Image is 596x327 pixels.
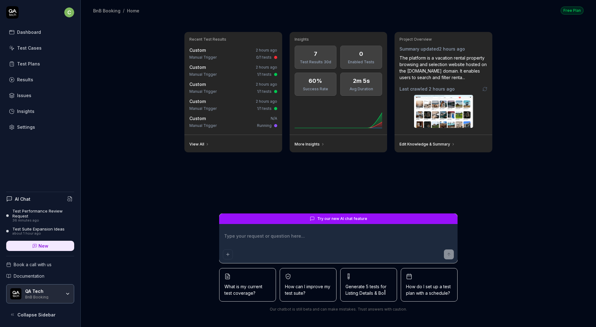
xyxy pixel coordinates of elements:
[285,283,331,296] span: How can I improve my test suite?
[295,37,382,42] h3: Insights
[299,59,332,65] div: Test Results 30d
[12,208,74,219] div: Test Performance Review Request
[561,6,584,15] a: Free Plan
[17,29,41,35] div: Dashboard
[317,216,367,222] span: Try our new AI chat feature
[482,87,487,92] a: Go to crawling settings
[189,99,206,104] span: Custom
[219,268,276,302] button: What is my current test coverage?
[17,76,33,83] div: Results
[561,7,584,15] div: Free Plan
[17,60,40,67] div: Test Plans
[257,123,272,128] div: Running
[223,249,233,259] button: Add attachment
[414,95,473,128] img: Screenshot
[12,231,65,236] div: about 1 hour ago
[189,65,206,70] span: Custom
[6,121,74,133] a: Settings
[25,294,61,299] div: BnB Booking
[6,26,74,38] a: Dashboard
[17,92,31,99] div: Issues
[17,108,34,114] div: Insights
[406,283,452,296] span: How do I set up a test plan with a schedule?
[189,37,277,42] h3: Recent Test Results
[400,55,487,81] div: The platform is a vacation rental property browsing and selection website hosted on the [DOMAIN_N...
[6,42,74,54] a: Test Cases
[12,226,65,231] div: Test Suite Expansion Ideas
[345,283,392,296] span: Generate 5 tests for
[6,58,74,70] a: Test Plans
[189,47,206,53] span: Custom
[340,268,397,302] button: Generate 5 tests forListing Details & Bo
[6,261,74,268] a: Book a call with us
[6,89,74,101] a: Issues
[15,196,30,202] h4: AI Chat
[256,99,277,104] time: 2 hours ago
[6,226,74,236] a: Test Suite Expansion Ideasabout 1 hour ago
[344,86,378,92] div: Avg Duration
[6,273,74,279] a: Documentation
[64,6,74,19] button: c
[400,142,455,147] a: Edit Knowledge & Summary
[25,289,61,294] div: QA Tech
[280,268,336,302] button: How can I improve my test suite?
[400,46,439,52] span: Summary updated
[6,241,74,251] a: New
[353,77,370,85] div: 2m 5s
[64,7,74,17] span: c
[189,116,206,121] span: Custom
[257,106,272,111] div: 1/1 tests
[38,243,48,249] span: New
[400,86,455,92] span: Last crawled
[295,142,325,147] a: More Insights
[12,218,74,223] div: 36 minutes ago
[256,65,277,69] time: 2 hours ago
[188,63,278,78] a: Custom2 hours agoManual Trigger1/1 tests
[188,114,278,130] a: CustomN/AManual TriggerRunning
[257,89,272,94] div: 1/1 tests
[188,46,278,61] a: Custom2 hours agoManual Trigger0/1 tests
[309,77,322,85] div: 60%
[256,82,277,87] time: 2 hours ago
[219,307,458,312] div: Our chatbot is still beta and can make mistakes. Trust answers with caution.
[6,284,74,303] button: QA Tech LogoQA TechBnB Booking
[429,86,455,92] time: 2 hours ago
[188,80,278,96] a: Custom2 hours agoManual Trigger1/1 tests
[189,106,217,111] div: Manual Trigger
[188,97,278,113] a: Custom2 hours agoManual Trigger1/1 tests
[189,142,209,147] a: View All
[17,45,42,51] div: Test Cases
[6,308,74,321] button: Collapse Sidebar
[400,37,487,42] h3: Project Overview
[271,116,277,121] span: N/A
[401,268,458,302] button: How do I set up a test plan with a schedule?
[359,50,363,58] div: 0
[224,283,271,296] span: What is my current test coverage?
[17,124,35,130] div: Settings
[299,86,332,92] div: Success Rate
[14,261,52,268] span: Book a call with us
[6,74,74,86] a: Results
[123,7,124,14] div: /
[10,288,21,299] img: QA Tech Logo
[17,311,56,318] span: Collapse Sidebar
[314,50,317,58] div: 7
[189,123,217,128] div: Manual Trigger
[256,48,277,52] time: 2 hours ago
[189,72,217,77] div: Manual Trigger
[189,55,217,60] div: Manual Trigger
[345,290,384,296] span: Listing Details & Bo
[257,72,272,77] div: 1/1 tests
[189,89,217,94] div: Manual Trigger
[93,7,120,14] div: BnB Booking
[344,59,378,65] div: Enabled Tests
[189,82,206,87] span: Custom
[439,46,465,52] time: 2 hours ago
[6,105,74,117] a: Insights
[256,55,272,60] div: 0/1 tests
[127,7,139,14] div: Home
[6,208,74,223] a: Test Performance Review Request36 minutes ago
[14,273,44,279] span: Documentation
